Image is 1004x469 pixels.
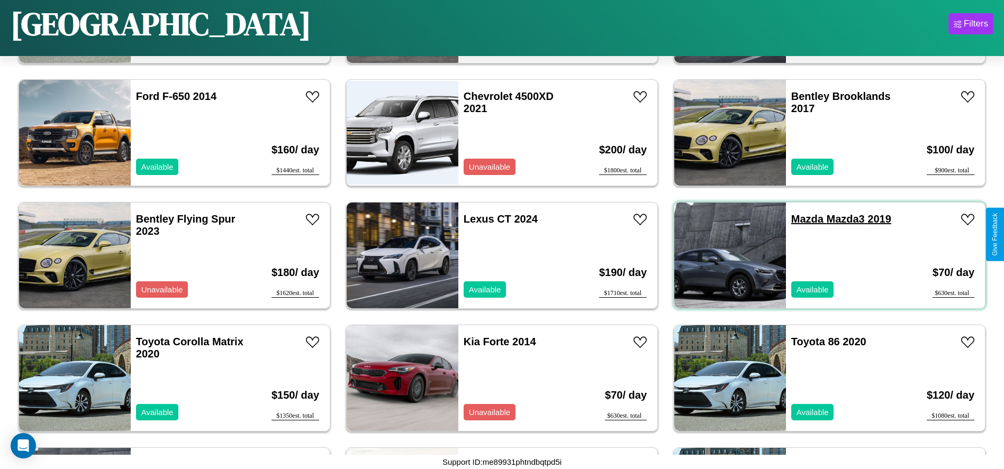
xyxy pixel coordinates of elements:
a: Toyota Corolla Matrix 2020 [136,336,243,360]
h3: $ 160 / day [272,133,319,167]
a: Lexus CT 2024 [464,213,538,225]
a: Ford F-650 2014 [136,90,216,102]
div: $ 1620 est. total [272,289,319,298]
p: Available [469,282,501,297]
h3: $ 100 / day [927,133,974,167]
div: $ 630 est. total [933,289,974,298]
div: Filters [964,19,988,29]
p: Support ID: me89931phtndbqtpd5i [442,455,562,469]
a: Chevrolet 4500XD 2021 [464,90,554,114]
div: $ 630 est. total [605,412,647,420]
h3: $ 200 / day [599,133,647,167]
p: Unavailable [469,160,510,174]
p: Available [797,282,829,297]
div: $ 1080 est. total [927,412,974,420]
a: Bentley Flying Spur 2023 [136,213,236,237]
h3: $ 150 / day [272,379,319,412]
h1: [GEOGRAPHIC_DATA] [11,2,311,45]
div: $ 1350 est. total [272,412,319,420]
a: Mazda Mazda3 2019 [791,213,891,225]
div: $ 1710 est. total [599,289,647,298]
h3: $ 180 / day [272,256,319,289]
a: Kia Forte 2014 [464,336,536,347]
p: Available [797,160,829,174]
h3: $ 120 / day [927,379,974,412]
p: Available [797,405,829,419]
p: Unavailable [141,282,183,297]
div: Give Feedback [991,213,999,256]
div: $ 1440 est. total [272,167,319,175]
h3: $ 70 / day [933,256,974,289]
h3: $ 70 / day [605,379,647,412]
p: Available [141,160,174,174]
button: Filters [948,13,993,34]
div: $ 900 est. total [927,167,974,175]
a: Toyota 86 2020 [791,336,866,347]
p: Available [141,405,174,419]
a: Bentley Brooklands 2017 [791,90,891,114]
div: $ 1800 est. total [599,167,647,175]
div: Open Intercom Messenger [11,433,36,458]
p: Unavailable [469,405,510,419]
h3: $ 190 / day [599,256,647,289]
